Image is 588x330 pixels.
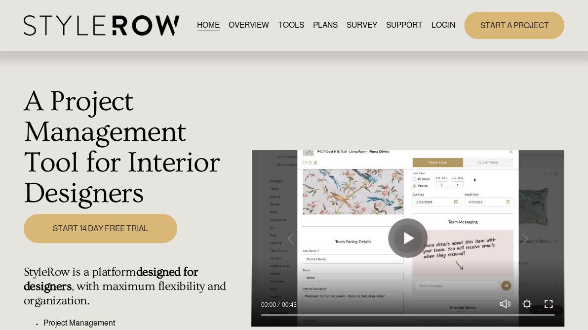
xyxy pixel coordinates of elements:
[197,19,220,32] a: HOME
[313,19,338,32] a: PLANS
[24,265,246,308] h4: StyleRow is a platform , with maximum flexibility and organization.
[278,300,299,310] div: Duration
[386,19,422,32] a: folder dropdown
[261,311,555,318] input: Seek
[347,19,377,32] a: SURVEY
[261,300,278,310] div: Current time
[24,214,178,243] a: START 14 DAY FREE TRIAL
[229,19,269,32] a: OVERVIEW
[278,19,304,32] a: TOOLS
[386,19,422,31] span: SUPPORT
[464,12,564,39] a: START A PROJECT
[388,218,428,258] button: Play
[43,317,246,329] p: Project Management
[431,19,455,32] a: LOGIN
[24,265,201,293] strong: designed for designers
[24,86,246,209] h1: A Project Management Tool for Interior Designers
[24,15,179,36] img: StyleRow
